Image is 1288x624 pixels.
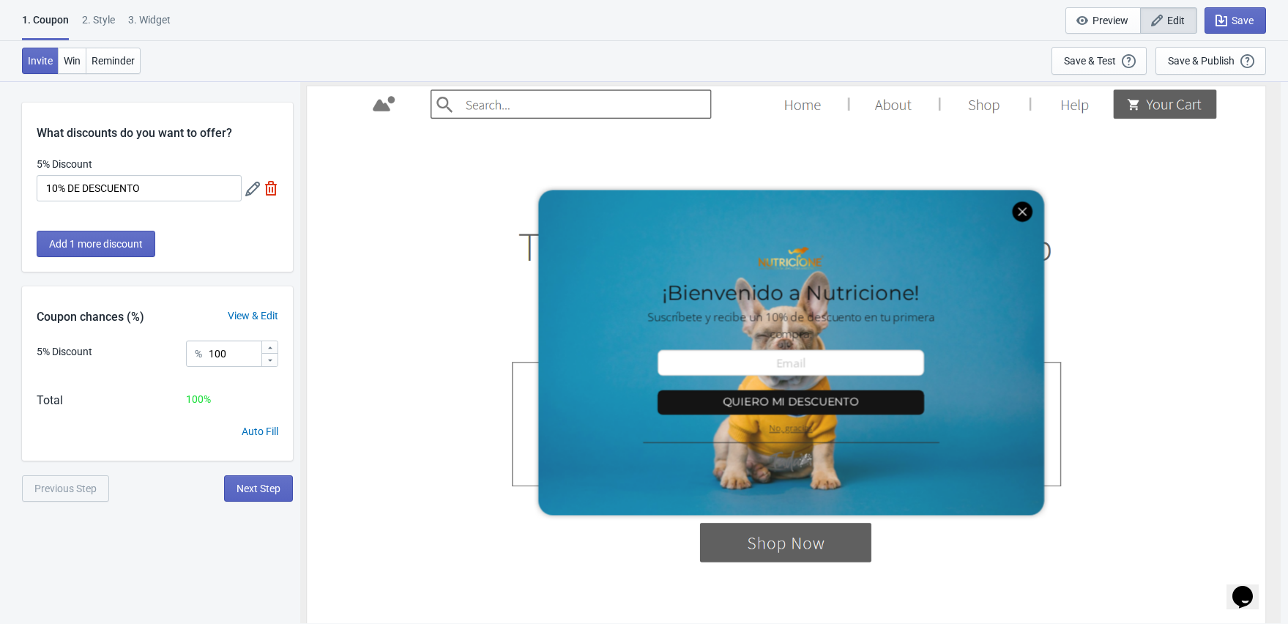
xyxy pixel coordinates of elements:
[28,55,53,67] span: Invite
[22,103,293,142] div: What discounts do you want to offer?
[213,308,293,324] div: View & Edit
[1232,15,1254,26] span: Save
[37,392,63,409] div: Total
[22,12,69,40] div: 1. Coupon
[64,55,81,67] span: Win
[1140,7,1197,34] button: Edit
[224,475,293,502] button: Next Step
[37,344,92,360] div: 5% Discount
[49,238,143,250] span: Add 1 more discount
[1205,7,1266,34] button: Save
[82,12,115,38] div: 2 . Style
[37,231,155,257] button: Add 1 more discount
[58,48,86,74] button: Win
[128,12,171,38] div: 3. Widget
[242,424,278,439] div: Auto Fill
[92,55,135,67] span: Reminder
[22,308,159,326] div: Coupon chances (%)
[1167,15,1185,26] span: Edit
[22,48,59,74] button: Invite
[195,345,202,363] div: %
[208,341,261,367] input: Chance
[237,483,280,494] span: Next Step
[1226,565,1273,609] iframe: chat widget
[1155,47,1266,75] button: Save & Publish
[1168,55,1235,67] div: Save & Publish
[264,181,278,196] img: delete.svg
[1065,7,1141,34] button: Preview
[1051,47,1147,75] button: Save & Test
[186,393,211,405] span: 100 %
[1092,15,1128,26] span: Preview
[37,157,92,171] label: 5% Discount
[86,48,141,74] button: Reminder
[1064,55,1116,67] div: Save & Test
